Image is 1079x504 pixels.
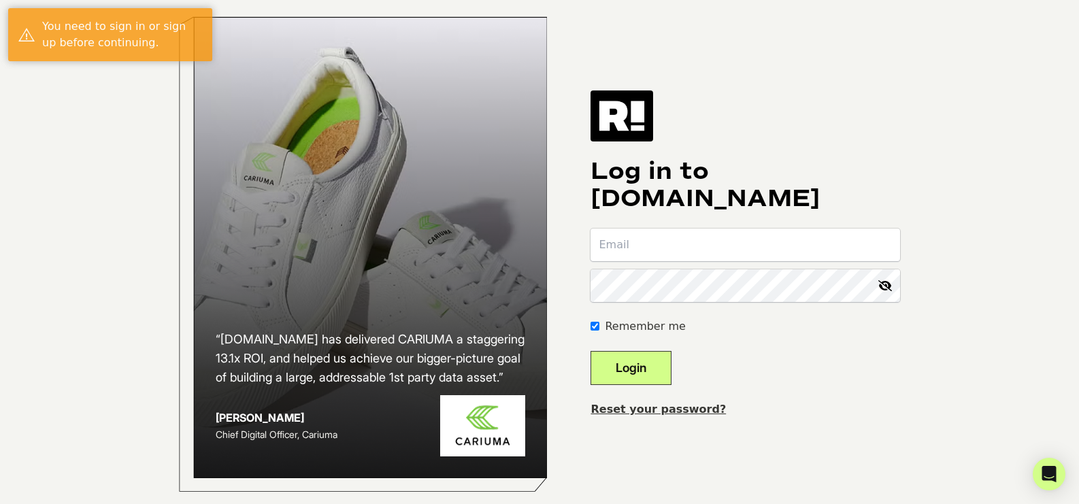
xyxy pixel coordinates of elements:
[591,158,900,212] h1: Log in to [DOMAIN_NAME]
[216,330,526,387] h2: “[DOMAIN_NAME] has delivered CARIUMA a staggering 13.1x ROI, and helped us achieve our bigger-pic...
[605,318,685,335] label: Remember me
[440,395,525,457] img: Cariuma
[591,90,653,141] img: Retention.com
[1033,458,1065,490] div: Open Intercom Messenger
[591,351,671,385] button: Login
[591,403,726,416] a: Reset your password?
[42,18,202,51] div: You need to sign in or sign up before continuing.
[591,229,900,261] input: Email
[216,411,304,424] strong: [PERSON_NAME]
[216,429,337,440] span: Chief Digital Officer, Cariuma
